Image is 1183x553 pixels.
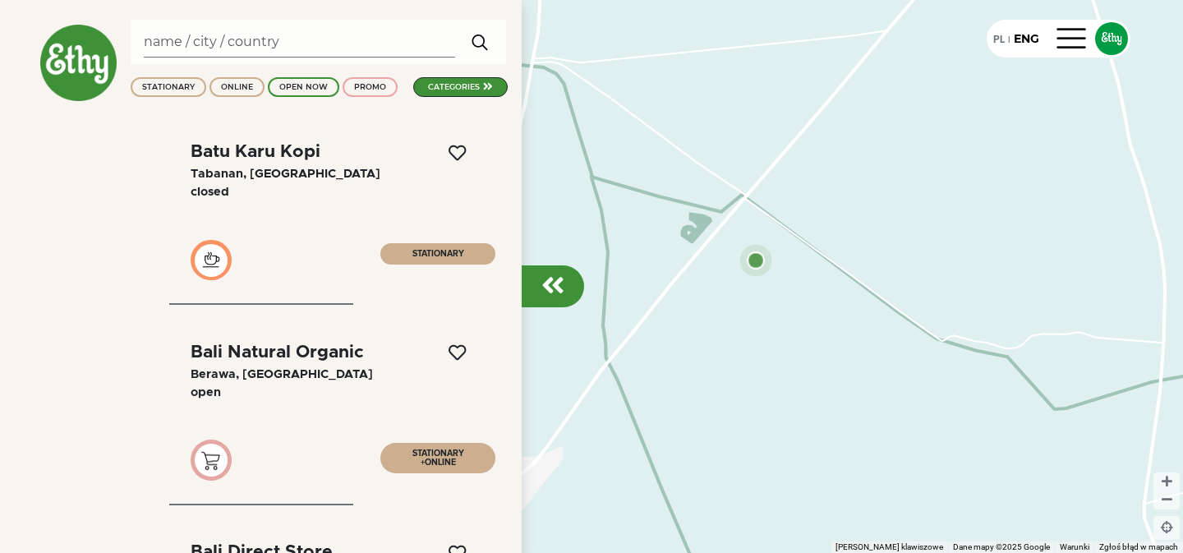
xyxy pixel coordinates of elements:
span: STATIONARY [412,449,464,458]
div: categories [428,81,480,93]
a: Warunki (otwiera się w nowej karcie) [1060,542,1089,551]
div: PROMO [354,81,386,93]
div: Batu Karu Kopi [191,143,320,160]
a: Zgłoś błąd w mapach [1099,542,1178,551]
span: + [421,459,425,467]
div: OPEN NOW [279,81,328,93]
span: closed [191,186,229,198]
span: Open [191,386,221,399]
span: Dane mapy ©2025 Google [953,542,1050,551]
input: Search [144,26,455,58]
img: ethy-logo [39,24,117,102]
span: STATIONARY [412,250,464,258]
div: STATIONARY [142,81,195,93]
button: Skróty klawiszowe [835,541,943,553]
span: ONLINE [425,459,456,467]
div: ENG [1014,30,1039,48]
div: PL [993,30,1005,48]
img: search.svg [465,25,495,58]
div: Bali Natural Organic [191,343,364,361]
span: Berawa, [GEOGRAPHIC_DATA] [191,368,373,380]
div: | [1005,33,1014,48]
div: ONLINE [221,81,253,93]
span: Tabanan, [GEOGRAPHIC_DATA] [191,168,380,180]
